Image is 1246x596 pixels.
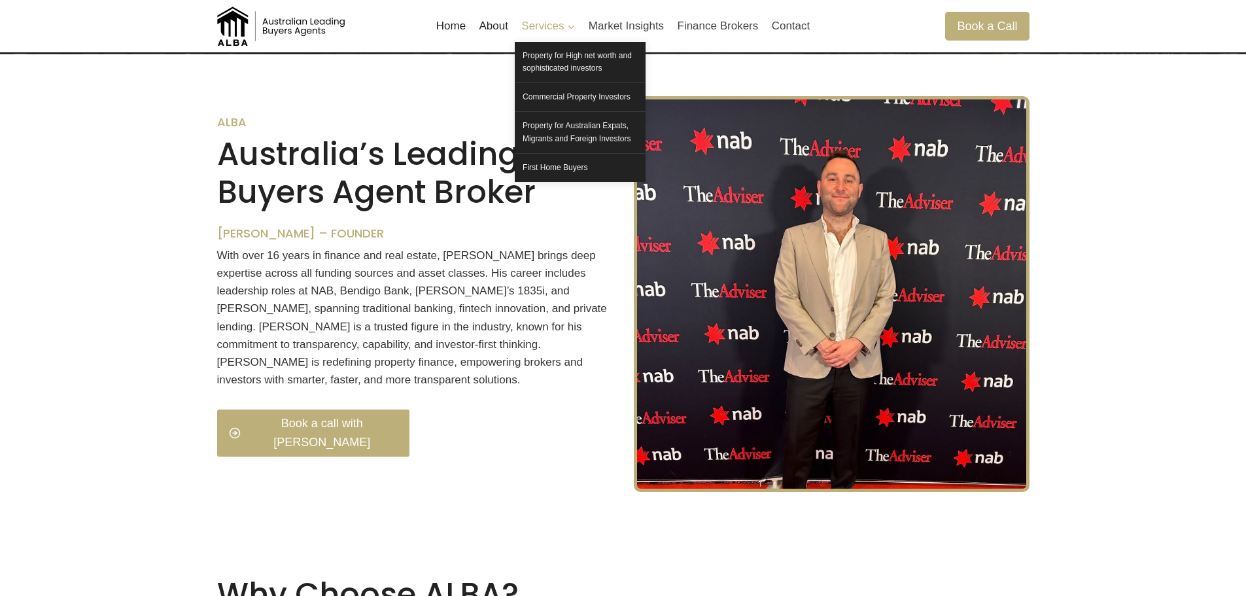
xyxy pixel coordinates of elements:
a: Property for Australian Expats, Migrants and Foreign Investors [515,112,646,152]
p: With over 16 years in finance and real estate, [PERSON_NAME] brings deep expertise across all fun... [217,247,613,389]
a: Market Insights [582,10,671,42]
a: Commercial Property Investors [515,83,646,111]
button: Child menu of Services [515,10,582,42]
a: About [472,10,515,42]
a: First Home Buyers [515,154,646,182]
nav: Primary Navigation [430,10,817,42]
h6: ALBA [217,115,613,130]
a: Contact [765,10,816,42]
h2: Australia’s Leading Buyers Agent Broker [217,135,613,211]
h6: [PERSON_NAME] – Founder [217,226,613,241]
span: Book a call with [PERSON_NAME] [247,414,398,452]
img: Australian Leading Buyers Agents [217,7,348,46]
a: Book a Call [945,12,1029,40]
a: Book a call with [PERSON_NAME] [217,410,410,457]
a: Finance Brokers [670,10,765,42]
a: Home [430,10,473,42]
a: Property for High net worth and sophisticated investors [515,42,646,82]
